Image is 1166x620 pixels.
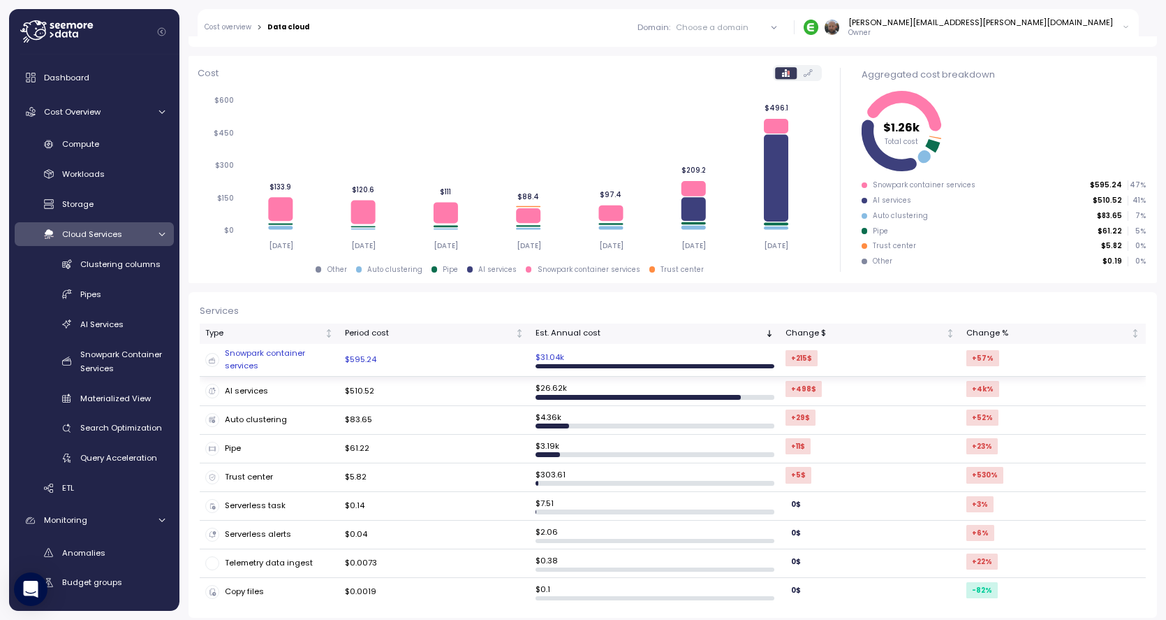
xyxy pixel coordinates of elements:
[443,265,458,275] div: Pipe
[15,163,174,186] a: Workloads
[945,329,955,338] div: Not sorted
[440,187,451,196] tspan: $111
[966,327,1128,340] div: Change %
[80,422,162,433] span: Search Optimization
[1128,211,1145,221] p: 7 %
[205,585,334,599] div: Copy files
[205,413,334,427] div: Auto clustering
[15,507,174,535] a: Monitoring
[205,556,334,570] div: Telemetry data ingest
[205,442,334,456] div: Pipe
[885,136,918,145] tspan: Total cost
[367,265,422,275] div: Auto clustering
[339,377,530,405] td: $510.52
[785,381,822,397] div: +498 $
[530,578,780,606] td: $ 0.1
[530,463,780,492] td: $ 303.61
[825,20,839,34] img: 1fec6231004fabd636589099c132fbd2
[339,492,530,521] td: $0.14
[214,96,234,106] tspan: $600
[15,312,174,336] a: AI Services
[15,447,174,470] a: Query Acceleration
[530,377,780,405] td: $ 26.62k
[873,226,888,236] div: Pipe
[530,406,780,435] td: $ 4.36k
[785,350,818,366] div: +215 $
[15,343,174,380] a: Snowpark Container Services
[1130,329,1140,338] div: Not sorted
[966,496,994,512] div: +3 %
[200,304,1146,318] div: Services
[214,129,234,138] tspan: $450
[327,265,347,275] div: Other
[681,166,706,175] tspan: $209.2
[966,350,999,366] div: +57 %
[62,199,94,210] span: Storage
[1097,211,1122,221] p: $83.65
[198,66,219,80] p: Cost
[848,28,1113,38] p: Owner
[153,27,170,37] button: Collapse navigation
[205,327,322,340] div: Type
[217,194,234,203] tspan: $150
[80,319,124,330] span: AI Services
[224,226,234,236] tspan: $0
[268,241,293,250] tspan: [DATE]
[15,477,174,500] a: ETL
[205,24,251,31] a: Cost overview
[530,492,780,521] td: $ 7.51
[215,161,234,171] tspan: $300
[339,521,530,549] td: $0.04
[764,104,788,113] tspan: $496.1
[205,499,334,513] div: Serverless task
[848,17,1113,28] div: [PERSON_NAME][EMAIL_ADDRESS][PERSON_NAME][DOMAIN_NAME]
[15,252,174,275] a: Clustering columns
[15,387,174,410] a: Materialized View
[80,393,151,404] span: Materialized View
[15,541,174,564] a: Anomalies
[80,349,162,374] span: Snowpark Container Services
[873,180,975,190] div: Snowpark container services
[15,193,174,216] a: Storage
[1101,241,1122,251] p: $5.82
[15,571,174,594] a: Budget groups
[966,525,994,541] div: +6 %
[1128,180,1145,190] p: 47 %
[676,22,748,33] div: Choose a domain
[530,549,780,578] td: $ 0.38
[530,521,780,549] td: $ 2.06
[600,190,621,199] tspan: $97.4
[15,417,174,440] a: Search Optimization
[205,347,334,372] div: Snowpark container services
[873,241,916,251] div: Trust center
[270,182,291,192] tspan: $133.9
[339,344,530,377] td: $595.24
[1128,196,1145,206] p: 41 %
[15,64,174,92] a: Dashboard
[517,192,539,201] tspan: $88.4
[80,259,161,270] span: Clustering columns
[961,324,1146,344] th: Change %Not sorted
[785,496,806,512] div: 0 $
[205,384,334,398] div: AI services
[966,554,998,570] div: +22 %
[966,438,998,454] div: +23 %
[862,68,1146,82] div: Aggregated cost breakdown
[804,20,818,34] img: 689adfd76a9d17b9213495f1.PNG
[785,554,806,570] div: 0 $
[637,22,670,33] p: Domain :
[681,241,706,250] tspan: [DATE]
[80,289,101,300] span: Pipes
[765,329,774,338] div: Sorted descending
[538,265,640,275] div: Snowpark container services
[62,577,122,588] span: Budget groups
[351,241,376,250] tspan: [DATE]
[205,528,334,542] div: Serverless alerts
[80,452,157,463] span: Query Acceleration
[44,514,87,526] span: Monitoring
[516,241,540,250] tspan: [DATE]
[1102,257,1122,266] p: $0.19
[1090,180,1122,190] p: $595.24
[785,525,806,541] div: 0 $
[873,196,911,206] div: AI services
